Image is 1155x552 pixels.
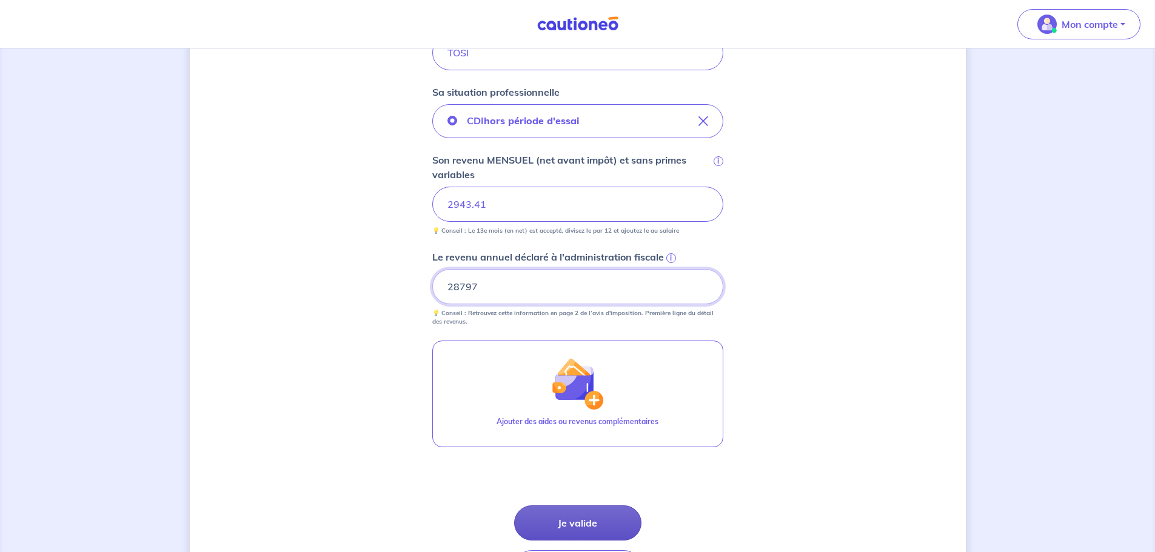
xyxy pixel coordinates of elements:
span: i [714,156,723,166]
img: illu_account_valid_menu.svg [1037,15,1057,34]
img: Cautioneo [532,16,623,32]
button: illu_account_valid_menu.svgMon compte [1017,9,1140,39]
img: illu_wallet.svg [551,357,603,410]
p: Son revenu MENSUEL (net avant impôt) et sans primes variables [432,153,711,182]
button: CDIhors période d'essai [432,104,723,138]
p: Mon compte [1062,17,1118,32]
p: 💡 Conseil : Le 13e mois (en net) est accepté, divisez le par 12 et ajoutez le au salaire [432,227,679,235]
input: Doe [432,35,723,70]
p: 💡 Conseil : Retrouvez cette information en page 2 de l’avis d'imposition. Première ligne du détai... [432,309,723,326]
span: i [666,253,676,263]
button: Je valide [514,505,641,540]
input: Ex : 1 500 € net/mois [432,187,723,222]
button: illu_wallet.svgAjouter des aides ou revenus complémentaires [432,341,723,447]
strong: hors période d'essai [484,115,579,127]
p: Le revenu annuel déclaré à l'administration fiscale [432,250,664,264]
p: Sa situation professionnelle [432,85,560,99]
input: 20000€ [432,269,723,304]
p: Ajouter des aides ou revenus complémentaires [497,416,658,427]
p: CDI [467,113,579,128]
